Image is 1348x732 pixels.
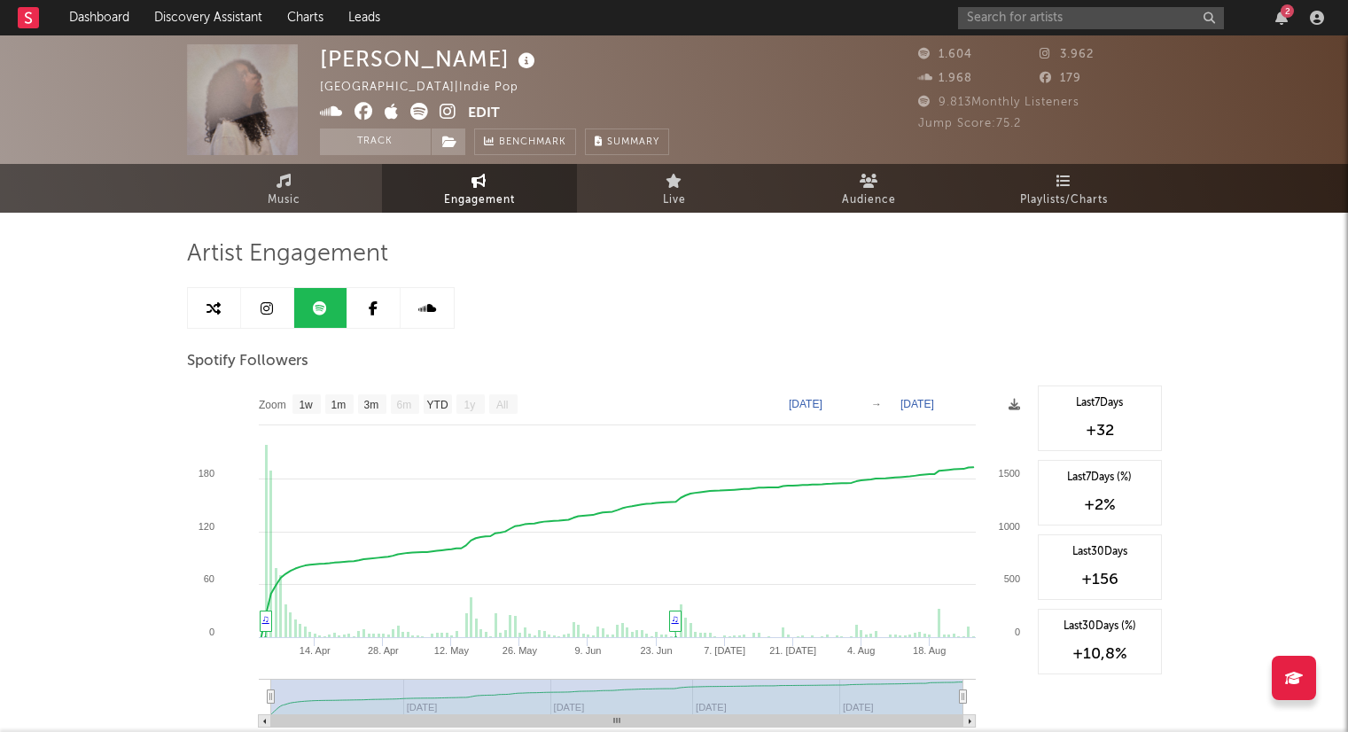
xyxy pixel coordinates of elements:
text: 500 [1003,573,1019,584]
text: 1w [299,399,313,411]
text: 21. [DATE] [769,645,816,656]
div: Last 7 Days (%) [1048,470,1152,486]
span: Artist Engagement [187,244,388,265]
span: Playlists/Charts [1020,190,1108,211]
text: [DATE] [900,398,934,410]
a: Audience [772,164,967,213]
text: 12. May [433,645,469,656]
div: 2 [1281,4,1294,18]
text: 60 [203,573,214,584]
span: Audience [842,190,896,211]
text: Zoom [259,399,286,411]
div: Last 7 Days [1048,395,1152,411]
text: 180 [198,468,214,479]
text: 0 [208,627,214,637]
span: 179 [1040,73,1081,84]
div: Last 30 Days [1048,544,1152,560]
span: 1.968 [918,73,972,84]
text: 7. [DATE] [704,645,745,656]
a: Live [577,164,772,213]
text: 28. Apr [367,645,398,656]
span: Engagement [444,190,515,211]
div: +32 [1048,420,1152,441]
div: +156 [1048,569,1152,590]
text: 14. Apr [299,645,330,656]
text: 3m [363,399,378,411]
div: [GEOGRAPHIC_DATA] | Indie Pop [320,77,539,98]
span: Live [663,190,686,211]
text: All [495,399,507,411]
text: 120 [198,521,214,532]
a: Playlists/Charts [967,164,1162,213]
a: Engagement [382,164,577,213]
text: 0 [1014,627,1019,637]
text: 1m [331,399,346,411]
button: Track [320,128,431,155]
div: Last 30 Days (%) [1048,619,1152,635]
text: → [871,398,882,410]
span: 9.813 Monthly Listeners [918,97,1079,108]
text: 9. Jun [574,645,601,656]
text: [DATE] [789,398,822,410]
div: [PERSON_NAME] [320,44,540,74]
text: 18. Aug [913,645,946,656]
text: 1500 [998,468,1019,479]
text: 1y [464,399,475,411]
a: Benchmark [474,128,576,155]
span: Music [268,190,300,211]
span: Spotify Followers [187,351,308,372]
a: ♫ [262,613,269,624]
text: 23. Jun [640,645,672,656]
a: Music [187,164,382,213]
div: +10,8 % [1048,643,1152,665]
text: 26. May [502,645,537,656]
text: 6m [396,399,411,411]
text: 1000 [998,521,1019,532]
span: 1.604 [918,49,972,60]
button: Edit [468,103,500,125]
div: +2 % [1048,494,1152,516]
a: ♫ [672,613,679,624]
span: Summary [607,137,659,147]
span: Benchmark [499,132,566,153]
button: Summary [585,128,669,155]
text: YTD [426,399,448,411]
span: 3.962 [1040,49,1094,60]
span: Jump Score: 75.2 [918,118,1021,129]
button: 2 [1275,11,1288,25]
input: Search for artists [958,7,1224,29]
text: 4. Aug [847,645,875,656]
